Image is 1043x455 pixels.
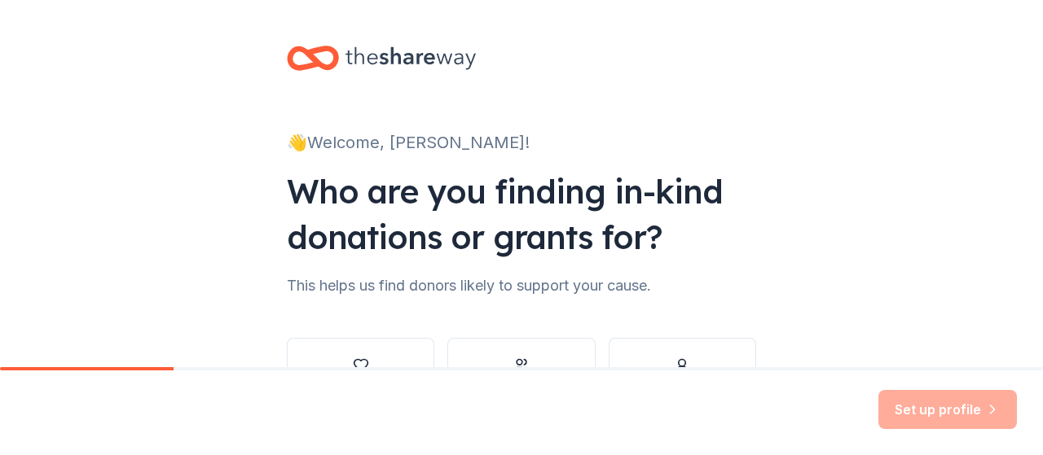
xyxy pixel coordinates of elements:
[447,338,595,416] button: Other group
[287,338,434,416] button: Nonprofit
[287,129,756,155] div: 👋 Welcome, [PERSON_NAME]!
[609,338,756,416] button: Individual
[287,273,756,299] div: This helps us find donors likely to support your cause.
[287,168,756,260] div: Who are you finding in-kind donations or grants for?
